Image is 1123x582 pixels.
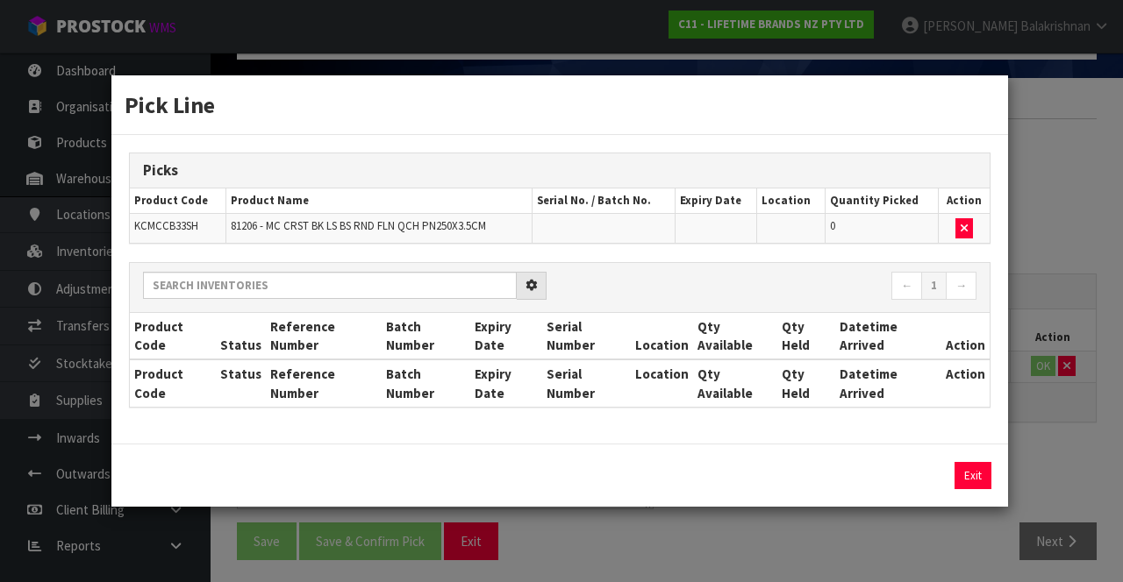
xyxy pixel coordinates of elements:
th: Qty Held [777,313,835,360]
span: KCMCCB33SH [134,218,198,233]
a: → [946,272,976,300]
nav: Page navigation [573,272,976,302]
a: ← [891,272,922,300]
h3: Pick Line [125,89,995,121]
th: Reference Number [266,313,382,360]
h3: Picks [143,162,976,179]
th: Status [216,313,266,360]
input: Search inventories [143,272,517,299]
span: 0 [830,218,835,233]
th: Product Name [225,188,532,214]
th: Action [941,359,990,407]
th: Action [941,313,990,360]
th: Serial Number [542,359,630,407]
th: Qty Held [777,359,835,407]
th: Reference Number [266,359,382,407]
th: Expiry Date [675,188,757,214]
th: Qty Available [693,313,778,360]
th: Batch Number [382,313,469,360]
th: Product Code [130,359,216,407]
th: Expiry Date [470,313,543,360]
th: Datetime Arrived [835,313,941,360]
span: 81206 - MC CRST BK LS BS RND FLN QCH PN250X3.5CM [231,218,486,233]
th: Batch Number [382,359,469,407]
th: Expiry Date [470,359,543,407]
th: Location [631,359,693,407]
th: Serial No. / Batch No. [532,188,675,214]
button: Exit [955,462,991,489]
th: Product Code [130,188,225,214]
th: Datetime Arrived [835,359,941,407]
th: Location [757,188,825,214]
th: Location [631,313,693,360]
a: 1 [921,272,947,300]
th: Status [216,359,266,407]
th: Qty Available [693,359,778,407]
th: Serial Number [542,313,630,360]
th: Quantity Picked [825,188,938,214]
th: Action [939,188,990,214]
th: Product Code [130,313,216,360]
